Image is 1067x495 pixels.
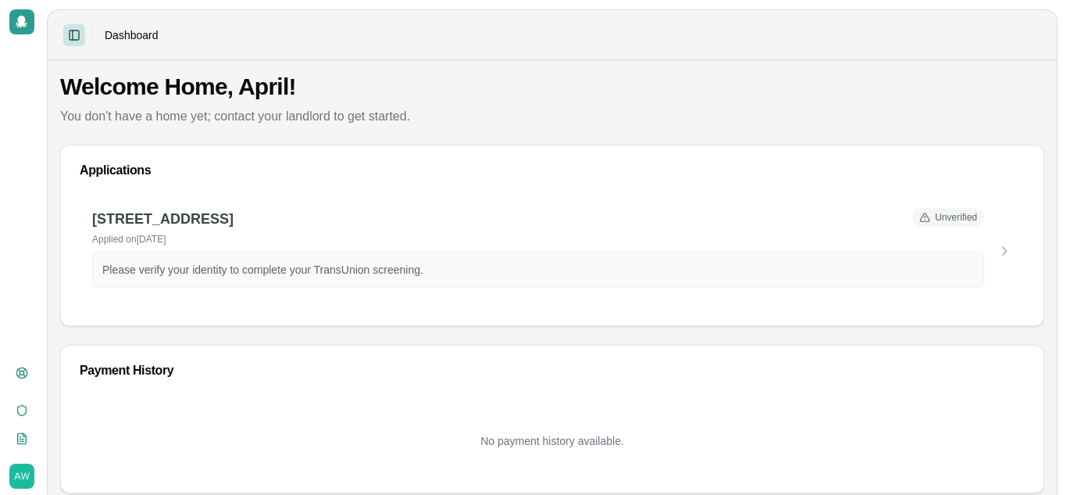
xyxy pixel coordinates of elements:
div: Payment History [80,364,1025,377]
img: April Witherspoon [9,464,34,489]
h1: Welcome Home, April! [60,73,1044,101]
div: Applications [80,164,1025,177]
p: Please verify your identity to complete your TransUnion screening. [102,262,974,278]
nav: breadcrumb [105,27,159,43]
h3: [STREET_ADDRESS] [92,208,900,230]
p: No payment history available. [80,433,1025,449]
span: Dashboard [105,27,159,43]
p: Applied on [DATE] [92,233,900,246]
p: You don't have a home yet; contact your landlord to get started. [60,107,1044,126]
span: Unverified [935,211,977,224]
